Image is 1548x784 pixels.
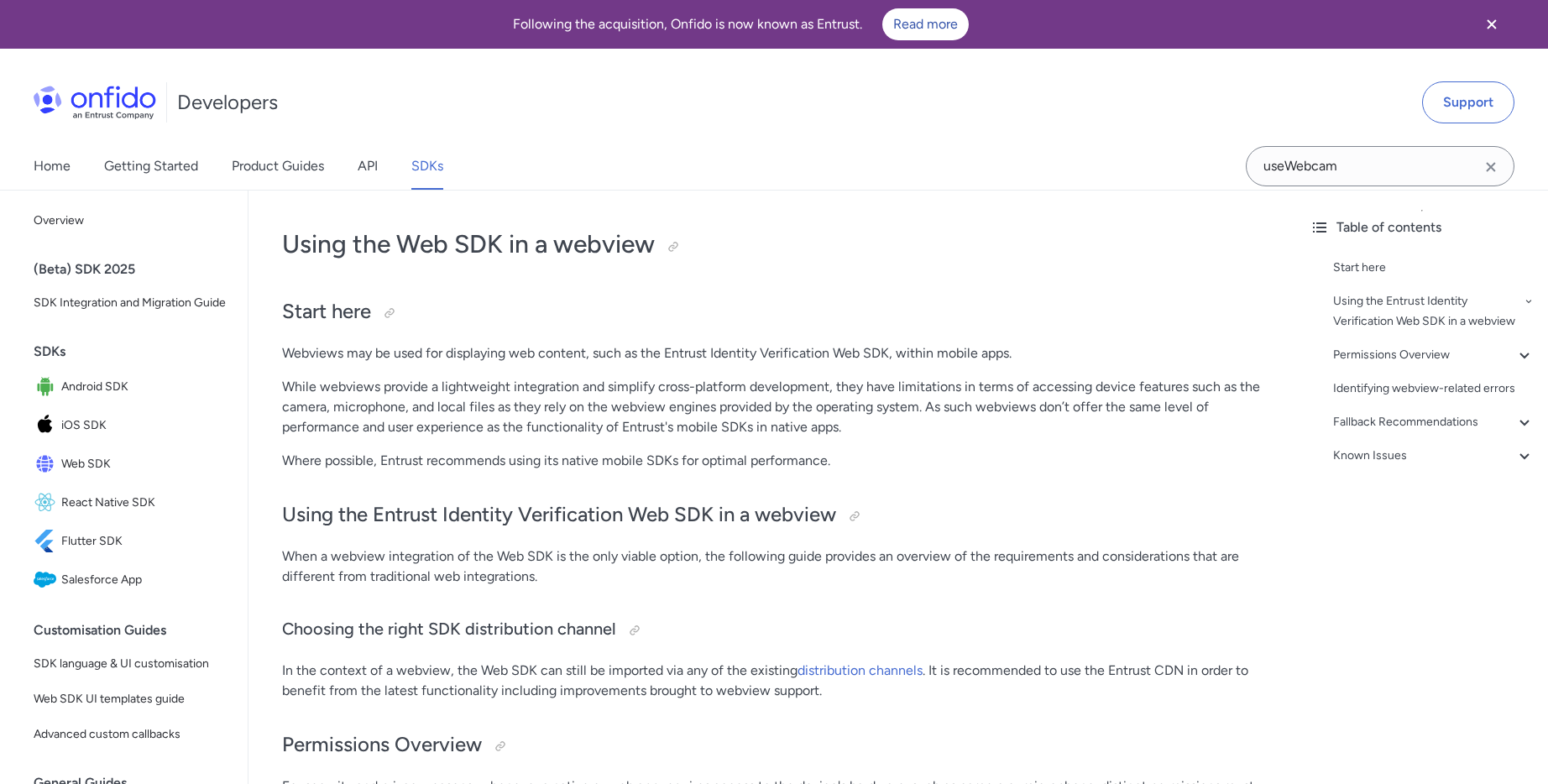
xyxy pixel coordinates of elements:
[282,298,1263,327] h2: Start here
[27,523,234,560] a: IconFlutter SDKFlutter SDK
[61,452,227,476] span: Web SDK
[34,689,227,709] span: Web SDK UI templates guide
[34,86,156,119] img: Onfido Logo
[282,501,1263,530] h2: Using the Entrust Identity Verification Web SDK in a webview
[282,377,1263,437] p: While webviews provide a lightweight integration and simplify cross-platform development, they ha...
[27,484,234,521] a: IconReact Native SDKReact Native SDK
[1333,412,1535,432] a: Fallback Recommendations
[34,724,227,745] span: Advanced custom callbacks
[27,647,234,681] a: SDK language & UI customisation
[61,375,227,399] span: Android SDK
[20,8,1461,40] div: Following the acquisition, Onfido is now known as Entrust.
[104,143,198,190] a: Getting Started
[34,335,241,368] div: SDKs
[282,617,1263,644] h3: Choosing the right SDK distribution channel
[34,568,61,592] img: IconSalesforce App
[1246,146,1514,186] input: Onfido search input field
[61,530,227,553] span: Flutter SDK
[34,654,227,674] span: SDK language & UI customisation
[34,530,61,553] img: IconFlutter SDK
[232,143,324,190] a: Product Guides
[1310,217,1535,238] div: Table of contents
[27,682,234,716] a: Web SDK UI templates guide
[34,375,61,399] img: IconAndroid SDK
[282,661,1263,701] p: In the context of a webview, the Web SDK can still be imported via any of the existing . It is re...
[27,718,234,751] a: Advanced custom callbacks
[27,407,234,444] a: IconiOS SDKiOS SDK
[1482,14,1502,34] svg: Close banner
[177,89,278,116] h1: Developers
[1333,446,1535,466] a: Known Issues
[798,662,923,678] a: distribution channels
[34,143,71,190] a: Home
[27,446,234,483] a: IconWeb SDKWeb SDK
[61,568,227,592] span: Salesforce App
[282,227,1263,261] h1: Using the Web SDK in a webview
[34,452,61,476] img: IconWeb SDK
[1461,3,1523,45] button: Close banner
[34,414,61,437] img: IconiOS SDK
[1422,81,1514,123] a: Support
[34,253,241,286] div: (Beta) SDK 2025
[61,491,227,515] span: React Native SDK
[61,414,227,437] span: iOS SDK
[282,451,1263,471] p: Where possible, Entrust recommends using its native mobile SDKs for optimal performance.
[282,731,1263,760] h2: Permissions Overview
[34,614,241,647] div: Customisation Guides
[27,286,234,320] a: SDK Integration and Migration Guide
[1333,258,1535,278] a: Start here
[34,293,227,313] span: SDK Integration and Migration Guide
[282,343,1263,363] p: Webviews may be used for displaying web content, such as the Entrust Identity Verification Web SD...
[282,546,1263,587] p: When a webview integration of the Web SDK is the only viable option, the following guide provides...
[27,368,234,405] a: IconAndroid SDKAndroid SDK
[27,562,234,598] a: IconSalesforce AppSalesforce App
[34,491,61,515] img: IconReact Native SDK
[1481,157,1501,177] svg: Clear search field button
[411,143,443,190] a: SDKs
[1333,345,1535,365] a: Permissions Overview
[358,143,378,190] a: API
[27,204,234,238] a: Overview
[1333,379,1535,399] a: Identifying webview-related errors
[882,8,969,40] a: Read more
[34,211,227,231] span: Overview
[1333,291,1535,332] a: Using the Entrust Identity Verification Web SDK in a webview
